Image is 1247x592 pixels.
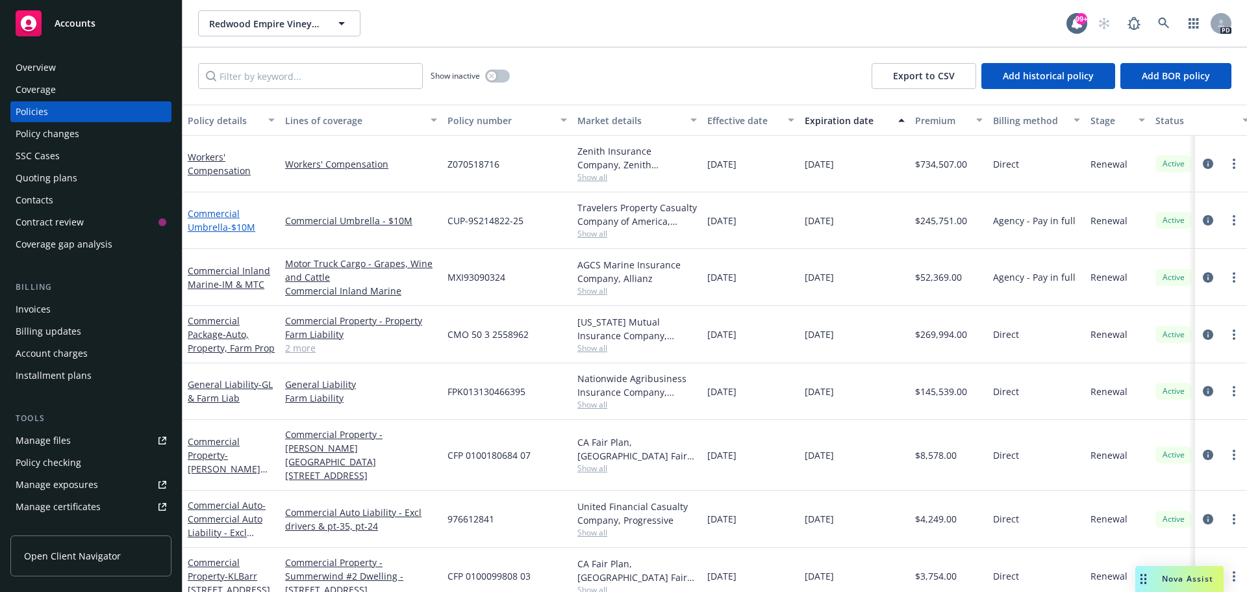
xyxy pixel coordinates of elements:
div: Billing updates [16,321,81,342]
span: Active [1161,449,1187,461]
a: more [1226,569,1242,584]
span: [DATE] [707,270,737,284]
a: more [1226,270,1242,285]
a: Start snowing [1091,10,1117,36]
a: Installment plans [10,365,171,386]
div: Manage exposures [16,474,98,495]
span: $145,539.00 [915,385,967,398]
span: Z070518716 [447,157,499,171]
a: Quoting plans [10,168,171,188]
span: Add historical policy [1003,70,1094,82]
a: Contract review [10,212,171,233]
div: Premium [915,114,968,127]
button: Export to CSV [872,63,976,89]
a: Commercial Umbrella [188,207,255,233]
span: - IM & MTC [219,278,264,290]
span: $269,994.00 [915,328,967,341]
div: SSC Cases [16,146,60,166]
a: Manage files [10,430,171,451]
a: Manage exposures [10,474,171,495]
div: Manage certificates [16,496,101,517]
button: Expiration date [800,105,910,136]
span: Direct [993,512,1019,526]
span: Accounts [55,18,95,29]
div: Tools [10,412,171,425]
span: CMO 50 3 2558962 [447,328,529,341]
div: Invoices [16,299,51,320]
a: more [1226,327,1242,342]
a: Commercial Inland Marine [188,264,270,290]
span: Renewal [1090,512,1127,526]
button: Add historical policy [981,63,1115,89]
span: Direct [993,157,1019,171]
a: Workers' Compensation [285,157,437,171]
span: Agency - Pay in full [993,270,1076,284]
a: Manage certificates [10,496,171,517]
span: $52,369.00 [915,270,962,284]
a: General Liability [188,378,273,404]
span: Renewal [1090,157,1127,171]
div: Coverage gap analysis [16,234,112,255]
button: Premium [910,105,988,136]
span: Active [1161,385,1187,397]
span: [DATE] [707,214,737,227]
a: circleInformation [1200,270,1216,285]
span: Show all [577,228,697,239]
span: [DATE] [805,448,834,462]
button: Redwood Empire Vineyard Management, Inc. [198,10,360,36]
span: - $10M [228,221,255,233]
span: Show all [577,399,697,410]
a: circleInformation [1200,156,1216,172]
span: - Commercial Auto Liability - Excl drivers & pt-35, pt-24 [188,499,270,566]
a: Manage BORs [10,519,171,539]
div: Manage BORs [16,519,77,539]
button: Policy number [442,105,572,136]
span: $3,754.00 [915,569,957,583]
div: Travelers Property Casualty Company of America, Travelers Insurance, Amwins [577,201,697,228]
a: circleInformation [1200,212,1216,228]
a: Account charges [10,343,171,364]
div: Drag to move [1135,566,1152,592]
div: Installment plans [16,365,92,386]
span: Open Client Navigator [24,549,121,563]
a: more [1226,447,1242,463]
div: Effective date [707,114,780,127]
div: Contract review [16,212,84,233]
span: Show inactive [431,70,480,81]
div: Policy number [447,114,553,127]
span: CFP 0100099808 03 [447,569,531,583]
a: Invoices [10,299,171,320]
div: Billing method [993,114,1066,127]
span: CFP 0100180684 07 [447,448,531,462]
div: [US_STATE] Mutual Insurance Company, [US_STATE] Mutual Insurance [577,315,697,342]
div: Status [1155,114,1235,127]
span: Direct [993,385,1019,398]
span: Show all [577,342,697,354]
span: Add BOR policy [1142,70,1210,82]
span: [DATE] [805,385,834,398]
div: Contacts [16,190,53,211]
span: MXI93090324 [447,270,505,284]
a: Commercial Auto Liability - Excl drivers & pt-35, pt-24 [285,506,437,533]
span: Renewal [1090,270,1127,284]
span: Active [1161,513,1187,525]
span: - [PERSON_NAME] [STREET_ADDRESS] [188,449,270,489]
span: [DATE] [805,512,834,526]
a: Search [1151,10,1177,36]
div: Account charges [16,343,88,364]
a: circleInformation [1200,383,1216,399]
button: Market details [572,105,702,136]
span: [DATE] [707,385,737,398]
span: Redwood Empire Vineyard Management, Inc. [209,17,321,31]
a: Coverage gap analysis [10,234,171,255]
span: [DATE] [707,569,737,583]
span: [DATE] [805,569,834,583]
span: FPK013130466395 [447,385,525,398]
span: Agency - Pay in full [993,214,1076,227]
a: General Liability [285,378,437,391]
span: CUP-9S214822-25 [447,214,523,227]
span: Show all [577,463,697,474]
div: Zenith Insurance Company, Zenith ([GEOGRAPHIC_DATA]) [577,144,697,172]
div: Billing [10,281,171,294]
